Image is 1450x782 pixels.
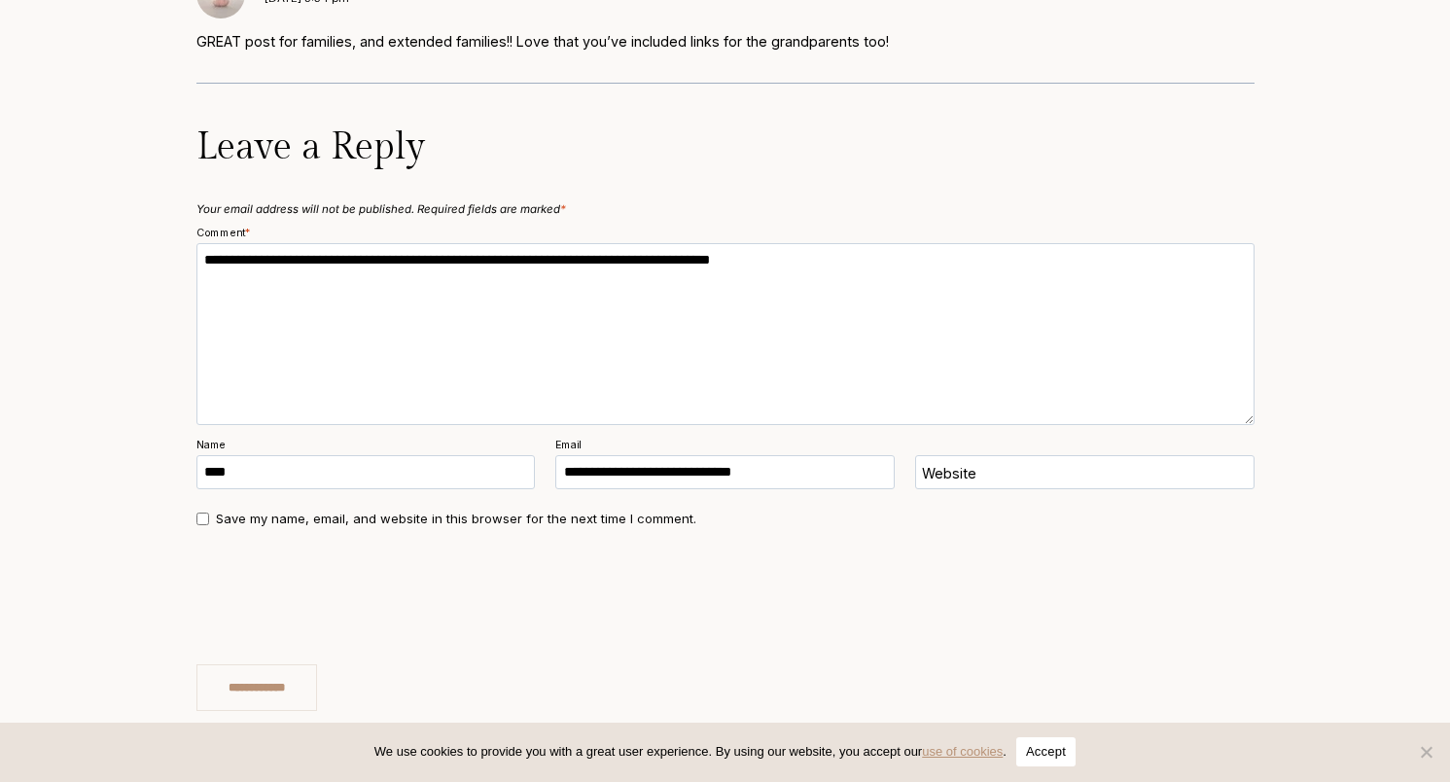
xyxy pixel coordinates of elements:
[555,438,581,455] label: Email
[196,31,1255,53] p: GREAT post for families, and extended families!! Love that you’ve included links for the grandpar...
[374,742,1007,762] span: We use cookies to provide you with a great user experience. By using our website, you accept our .
[196,202,414,216] span: Your email address will not be published.
[555,455,894,489] input: Email
[196,557,492,633] iframe: reCAPTCHA
[417,202,566,216] span: Required fields are marked
[915,455,1254,489] input: Website
[196,125,1255,170] h3: Leave a Reply
[1016,737,1076,766] button: Accept
[196,226,251,243] label: Comment
[209,511,697,527] label: Save my name, email, and website in this browser for the next time I comment.
[1416,742,1435,762] span: No
[922,465,976,488] label: Website
[196,438,226,455] label: Name
[196,455,535,489] input: Name
[922,744,1003,759] a: use of cookies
